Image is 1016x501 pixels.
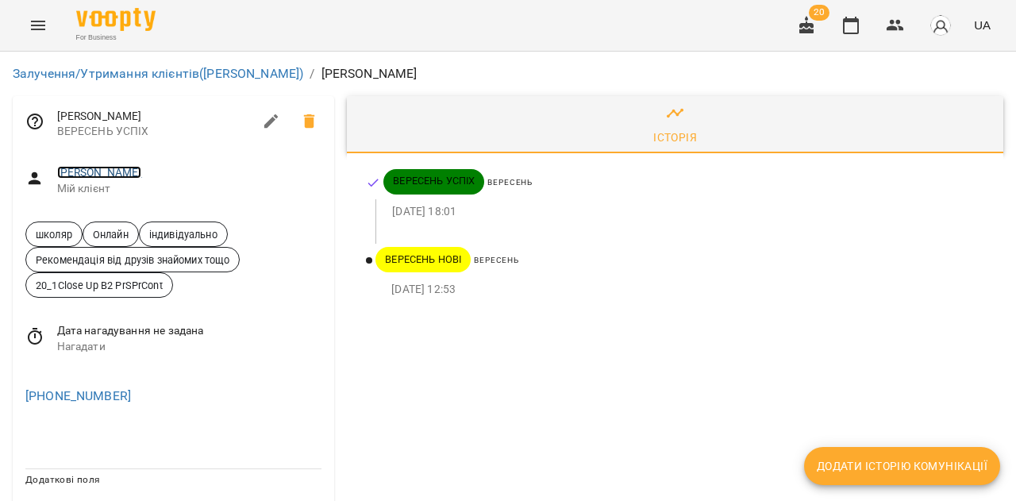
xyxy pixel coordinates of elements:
img: avatar_s.png [929,14,952,37]
p: [DATE] 12:53 [391,282,978,298]
span: індивідуально [140,227,227,242]
img: Voopty Logo [76,8,156,31]
span: 20 [809,5,829,21]
span: For Business [76,33,156,43]
p: [DATE] 18:01 [392,204,978,220]
button: Додати історію комунікації [804,447,1000,485]
li: / [310,64,314,83]
span: ВЕРЕСЕНЬ [474,256,519,264]
span: Додаткові поля [25,474,100,485]
span: ВЕРЕСЕНЬ УСПІХ [57,124,253,140]
svg: Відповідальний співробітник не заданий [25,112,44,131]
span: Додати історію комунікації [817,457,987,476]
span: Рекомендація від друзів знайомих тощо [26,252,239,268]
a: [PERSON_NAME] [57,166,142,179]
span: ВЕРЕСЕНЬ УСПІХ [383,174,484,188]
span: ВЕРЕСЕНЬ [487,178,533,187]
span: Онлайн [83,227,138,242]
button: Menu [19,6,57,44]
div: Історія [653,128,697,147]
span: Дата нагадування не задана [57,323,322,339]
span: Нагадати [57,339,322,355]
a: [PHONE_NUMBER] [25,388,131,403]
span: [PERSON_NAME] [57,109,253,125]
nav: breadcrumb [13,64,1003,83]
span: школяр [26,227,82,242]
span: 20_1Close Up B2 PrSPrCont [26,278,172,293]
a: Залучення/Утримання клієнтів([PERSON_NAME]) [13,66,303,81]
span: Мій клієнт [57,181,322,197]
span: ВЕРЕСЕНЬ НОВІ [375,252,471,267]
span: UA [974,17,991,33]
p: [PERSON_NAME] [321,64,418,83]
button: UA [968,10,997,40]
